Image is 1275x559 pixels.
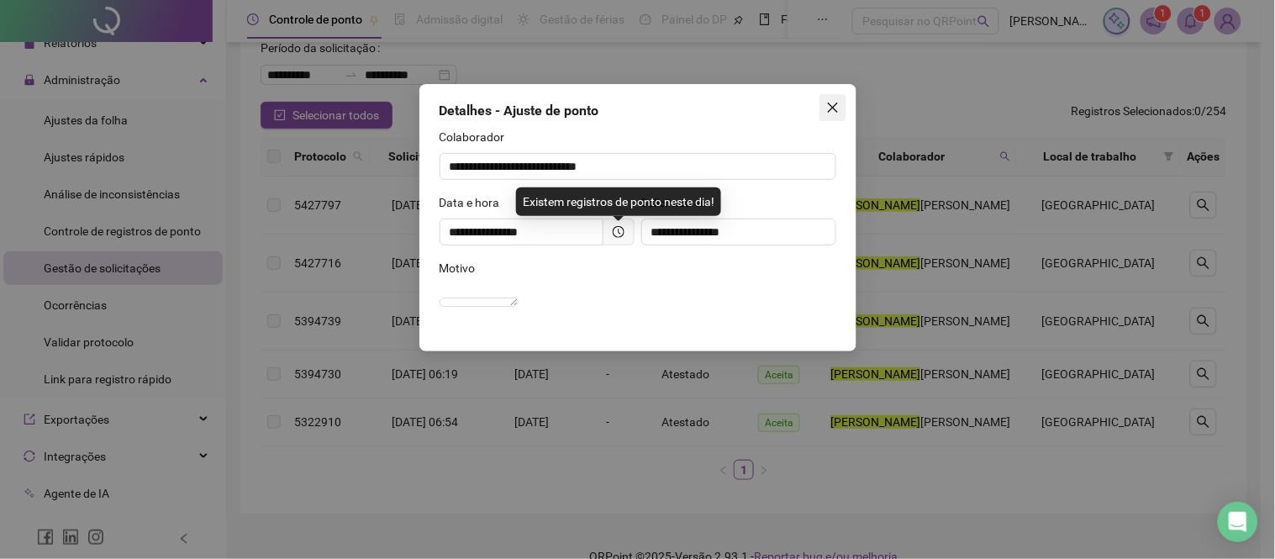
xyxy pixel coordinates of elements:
label: Colaborador [440,128,516,146]
span: clock-circle [613,226,624,238]
button: Close [819,94,846,121]
label: Data e hora [440,193,511,212]
div: Open Intercom Messenger [1218,502,1258,542]
div: Detalhes - Ajuste de ponto [440,101,836,121]
span: close [826,101,840,114]
div: Existem registros de ponto neste dia! [516,187,721,216]
label: Motivo [440,259,487,277]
